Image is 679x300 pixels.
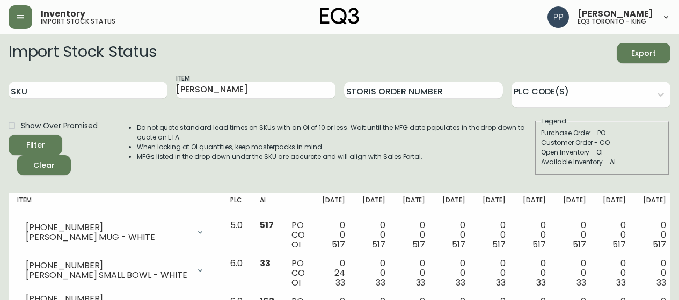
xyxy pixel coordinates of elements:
[563,221,586,250] div: 0 0
[313,193,354,216] th: [DATE]
[320,8,360,25] img: logo
[492,238,506,251] span: 517
[21,120,98,131] span: Show Over Promised
[9,135,62,155] button: Filter
[26,138,45,152] div: Filter
[483,221,506,250] div: 0 0
[617,43,670,63] button: Export
[260,219,274,231] span: 517
[536,276,546,289] span: 33
[594,193,634,216] th: [DATE]
[634,193,675,216] th: [DATE]
[17,259,213,282] div: [PHONE_NUMBER][PERSON_NAME] SMALL BOWL - WHITE
[137,152,534,162] li: MFGs listed in the drop down under the SKU are accurate and will align with Sales Portal.
[523,259,546,288] div: 0 0
[335,276,345,289] span: 33
[474,193,514,216] th: [DATE]
[643,221,666,250] div: 0 0
[547,6,569,28] img: 93ed64739deb6bac3372f15ae91c6632
[483,259,506,288] div: 0 0
[541,128,663,138] div: Purchase Order - PO
[322,221,345,250] div: 0 0
[222,254,251,292] td: 6.0
[578,10,653,18] span: [PERSON_NAME]
[372,238,385,251] span: 517
[541,138,663,148] div: Customer Order - CO
[354,193,394,216] th: [DATE]
[452,238,465,251] span: 517
[9,43,156,63] h2: Import Stock Status
[442,259,465,288] div: 0 0
[291,221,305,250] div: PO CO
[26,261,189,270] div: [PHONE_NUMBER]
[26,223,189,232] div: [PHONE_NUMBER]
[496,276,506,289] span: 33
[26,232,189,242] div: [PERSON_NAME] MUG - WHITE
[362,221,385,250] div: 0 0
[442,221,465,250] div: 0 0
[291,238,301,251] span: OI
[603,221,626,250] div: 0 0
[291,259,305,288] div: PO CO
[222,193,251,216] th: PLC
[616,276,626,289] span: 33
[656,276,666,289] span: 33
[612,238,626,251] span: 517
[576,276,586,289] span: 33
[322,259,345,288] div: 0 24
[260,257,271,269] span: 33
[222,216,251,254] td: 5.0
[26,159,62,172] span: Clear
[412,238,426,251] span: 517
[26,270,189,280] div: [PERSON_NAME] SMALL BOWL - WHITE
[362,259,385,288] div: 0 0
[403,221,426,250] div: 0 0
[137,142,534,152] li: When looking at OI quantities, keep masterpacks in mind.
[573,238,586,251] span: 517
[554,193,595,216] th: [DATE]
[251,193,283,216] th: AI
[456,276,465,289] span: 33
[603,259,626,288] div: 0 0
[9,193,222,216] th: Item
[332,238,345,251] span: 517
[403,259,426,288] div: 0 0
[137,123,534,142] li: Do not quote standard lead times on SKUs with an OI of 10 or less. Wait until the MFG date popula...
[643,259,666,288] div: 0 0
[17,155,71,175] button: Clear
[416,276,426,289] span: 33
[653,238,666,251] span: 517
[563,259,586,288] div: 0 0
[541,148,663,157] div: Open Inventory - OI
[578,18,646,25] h5: eq3 toronto - king
[394,193,434,216] th: [DATE]
[434,193,474,216] th: [DATE]
[41,10,85,18] span: Inventory
[514,193,554,216] th: [DATE]
[41,18,115,25] h5: import stock status
[532,238,546,251] span: 517
[376,276,385,289] span: 33
[541,116,567,126] legend: Legend
[17,221,213,244] div: [PHONE_NUMBER][PERSON_NAME] MUG - WHITE
[541,157,663,167] div: Available Inventory - AI
[291,276,301,289] span: OI
[625,47,662,60] span: Export
[523,221,546,250] div: 0 0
